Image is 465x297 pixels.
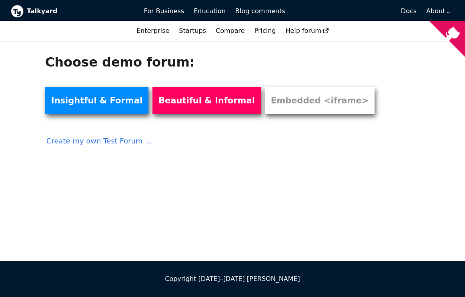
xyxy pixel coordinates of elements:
span: Docs [401,7,417,15]
a: Pricing [250,24,281,38]
a: About [426,7,449,15]
a: Docs [290,4,422,18]
a: Compare [216,27,245,34]
a: Embedded <iframe> [265,87,375,114]
a: Blog comments [230,4,290,18]
span: Blog comments [235,7,285,15]
b: Talkyard [27,6,133,16]
a: Create my own Test Forum ... [45,129,343,147]
a: For Business [139,4,189,18]
span: For Business [144,7,184,15]
div: Copyright [DATE]–[DATE] [PERSON_NAME] [19,274,446,284]
a: Enterprise [132,24,174,38]
img: Talkyard logo [11,5,24,18]
a: Startups [174,24,211,38]
a: Talkyard logoTalkyard [11,5,133,18]
span: Help forum [285,27,329,34]
h1: Choose demo forum: [45,54,343,70]
a: Education [189,4,230,18]
span: Education [194,7,226,15]
a: Help forum [281,24,333,38]
a: Beautiful & Informal [152,87,261,114]
a: Insightful & Formal [45,87,148,114]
